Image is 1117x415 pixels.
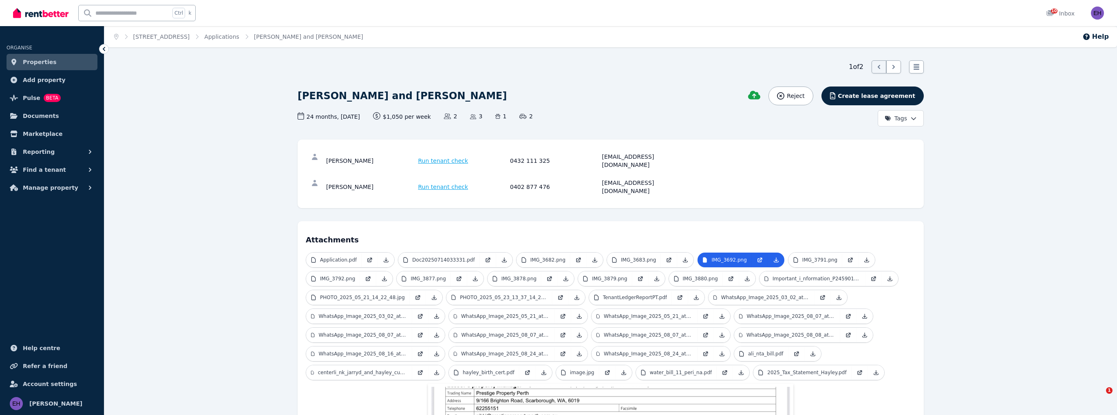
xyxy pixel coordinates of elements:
p: IMG_3791.png [802,257,837,263]
a: Download Attachment [428,328,445,342]
div: Inbox [1046,9,1075,18]
p: WhatsApp_Image_2025_08_24_at_15.24.00.jpeg [604,351,693,357]
a: Download Attachment [649,271,665,286]
a: Download Attachment [831,290,847,305]
a: Download Attachment [714,328,730,342]
a: Open in new Tab [451,271,467,286]
span: ORGANISE [7,45,32,51]
a: Open in new Tab [632,271,649,286]
a: Open in new Tab [752,253,768,267]
a: IMG_3878.png [488,271,541,286]
a: WhatsApp_Image_2025_08_07_at_[DATE].jpeg [734,309,840,324]
nav: Breadcrumb [104,26,373,47]
a: WhatsApp_Image_2025_08_08_at_19.25.48.jpeg [734,328,840,342]
button: Help [1082,32,1109,42]
a: Download Attachment [571,328,587,342]
a: Open in new Tab [412,346,428,361]
span: Add property [23,75,66,85]
a: hayley_birth_cert.pdf [449,365,519,380]
p: 2025_Tax_Statement_Hayley.pdf [767,369,846,376]
a: Download Attachment [688,290,704,305]
a: Download Attachment [859,253,875,267]
span: 1 of 2 [849,62,863,72]
a: Important_i_nformation_P245901301.pdf [759,271,865,286]
a: Open in new Tab [661,253,677,267]
a: Open in new Tab [698,309,714,324]
span: Refer a friend [23,361,67,371]
a: Open in new Tab [599,365,616,380]
p: WhatsApp_Image_2025_08_07_at_[DATE].jpeg [747,313,836,320]
span: Reject [787,92,804,100]
a: Download Attachment [428,365,445,380]
a: Open in new Tab [842,253,859,267]
a: Applications [204,33,239,40]
a: image.jpg [556,365,599,380]
a: Download Attachment [571,346,587,361]
a: Open in new Tab [555,346,571,361]
a: Documents [7,108,97,124]
p: WhatsApp_Image_2025_03_02_at_[DATE].jpeg [319,313,408,320]
button: Create lease agreement [821,87,924,105]
button: Manage property [7,180,97,196]
p: hayley_birth_cert.pdf [463,369,514,376]
a: Open in new Tab [815,290,831,305]
img: RentBetter [13,7,68,19]
span: $1,050 per week [373,112,431,121]
a: Application.pdf [306,253,362,267]
span: Tags [885,114,907,122]
a: Open in new Tab [698,328,714,342]
p: WhatsApp_Image_2025_08_07_at_14.26.16.jpeg [604,332,693,338]
p: IMG_3682.png [530,257,565,263]
a: WhatsApp_Image_2025_08_07_at_14.26.16.jpeg [592,328,698,342]
a: [STREET_ADDRESS] [133,33,190,40]
a: Download Attachment [857,328,873,342]
button: Tags [878,110,924,126]
iframe: Intercom live chat [1089,387,1109,407]
span: Documents [23,111,59,121]
p: WhatsApp_Image_2025_08_16_at_[DATE].jpeg [319,351,408,357]
p: IMG_3792.png [320,275,355,282]
p: WhatsApp_Image_2025_08_07_at_[DATE].jpeg [461,332,550,338]
span: [PERSON_NAME] [29,399,82,408]
a: Download Attachment [739,271,755,286]
a: IMG_3880.png [669,271,723,286]
a: PHOTO_2025_05_23_13_37_14_2.jpg [446,290,552,305]
a: WhatsApp_Image_2025_08_24_at_15.21.36.jpeg [449,346,555,361]
a: Refer a friend [7,358,97,374]
div: [PERSON_NAME] [326,153,416,169]
a: Open in new Tab [788,346,805,361]
p: ali_nta_bill.pdf [748,351,784,357]
a: Open in new Tab [410,290,426,305]
a: WhatsApp_Image_2025_03_02_at_[DATE].jpeg [306,309,412,324]
a: Open in new Tab [840,328,857,342]
p: IMG_3878.png [501,275,536,282]
a: Open in new Tab [698,346,714,361]
a: WhatsApp_Image_2025_08_07_at_[DATE].jpeg [306,328,412,342]
a: Download Attachment [587,253,603,267]
span: Pulse [23,93,40,103]
a: Open in new Tab [555,328,571,342]
div: 0402 877 476 [510,179,600,195]
a: Open in new Tab [672,290,688,305]
a: Open in new Tab [541,271,558,286]
p: WhatsApp_Image_2025_08_07_at_[DATE].jpeg [319,332,408,338]
p: IMG_3880.png [683,275,718,282]
a: 2025_Tax_Statement_Hayley.pdf [753,365,851,380]
a: Open in new Tab [412,328,428,342]
p: image.jpg [570,369,594,376]
a: Marketplace [7,126,97,142]
span: BETA [44,94,61,102]
p: water_bill_11_peri_na.pdf [650,369,712,376]
a: Download Attachment [571,309,587,324]
p: IMG_3692.png [711,257,746,263]
span: Run tenant check [418,157,468,165]
a: Download Attachment [426,290,442,305]
a: Open in new Tab [412,309,428,324]
p: centerli_nk_jarryd_and_hayley_custody_agrrement.pdf [318,369,407,376]
span: Account settings [23,379,77,389]
button: Reporting [7,144,97,160]
span: 1 [495,112,506,120]
a: Open in new Tab [570,253,587,267]
a: WhatsApp_Image_2025_05_21_at_14.17.17.jpeg [449,309,555,324]
a: PHOTO_2025_05_21_14_22_48.jpg [306,290,410,305]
